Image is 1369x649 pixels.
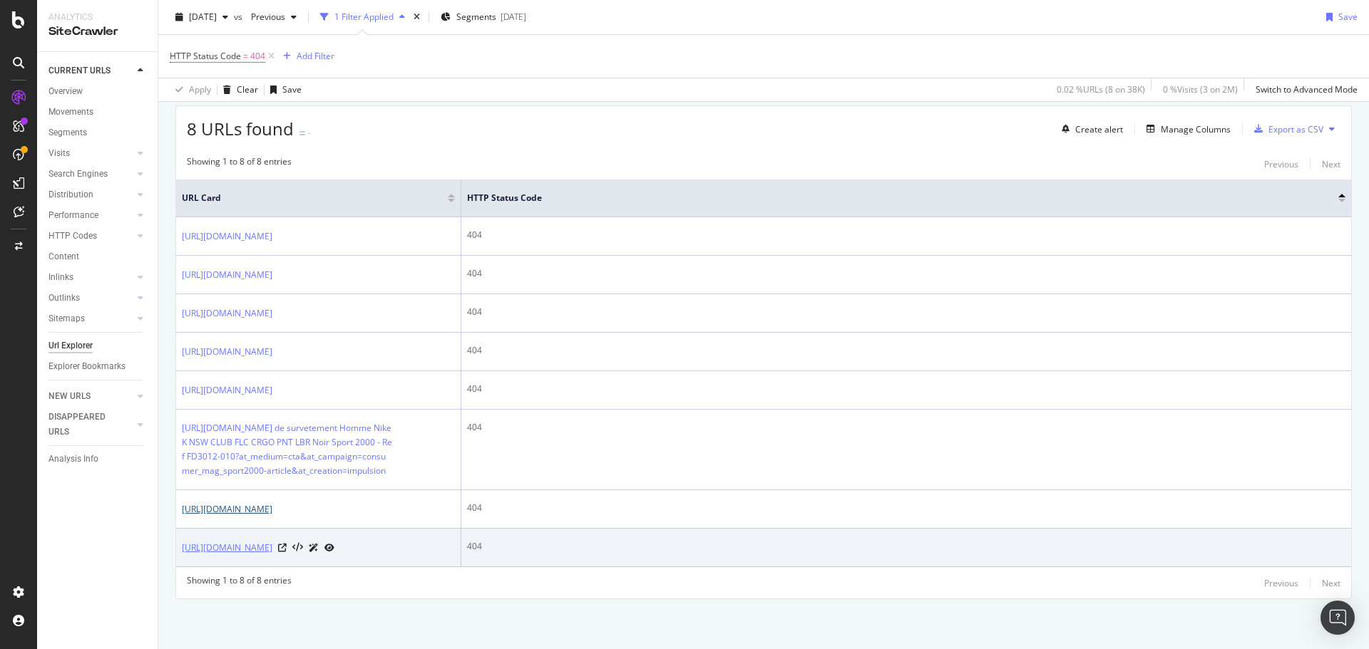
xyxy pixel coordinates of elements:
div: 404 [467,344,1345,357]
div: 404 [467,383,1345,395]
a: Movements [48,105,148,120]
a: Performance [48,208,133,223]
div: Distribution [48,187,93,202]
button: Export as CSV [1248,118,1323,140]
div: 1 Filter Applied [334,11,394,23]
button: Previous [245,6,302,28]
div: 404 [467,502,1345,514]
div: 404 [467,421,1345,434]
div: Apply [189,83,211,95]
a: DISAPPEARED URLS [48,410,133,440]
a: Segments [48,125,148,140]
div: Overview [48,84,83,99]
div: Sitemaps [48,311,85,326]
div: Create alert [1075,123,1123,135]
div: Clear [237,83,258,95]
button: Next [1322,574,1340,591]
a: Outlinks [48,291,133,306]
button: Save [265,78,302,101]
div: 404 [467,306,1345,318]
div: Previous [1264,577,1298,589]
div: Inlinks [48,270,73,285]
a: Inlinks [48,270,133,285]
div: 404 [467,267,1345,280]
a: Sitemaps [48,311,133,326]
button: Add Filter [277,48,334,65]
div: Previous [1264,158,1298,170]
a: Analysis Info [48,452,148,467]
img: Equal [299,131,305,135]
div: HTTP Codes [48,229,97,244]
a: Visits [48,146,133,161]
button: Apply [170,78,211,101]
div: Analytics [48,11,146,24]
div: Search Engines [48,167,108,182]
a: [URL][DOMAIN_NAME] [182,502,272,516]
a: Visit Online Page [278,544,287,552]
a: Explorer Bookmarks [48,359,148,374]
span: 404 [250,46,265,66]
div: Performance [48,208,98,223]
div: DISAPPEARED URLS [48,410,121,440]
a: Url Explorer [48,338,148,353]
a: [URL][DOMAIN_NAME] de survetement Homme Nike K NSW CLUB FLC CRGO PNT LBR Noir Sport 2000 - Ref FD... [182,421,393,478]
div: Save [282,83,302,95]
div: Movements [48,105,93,120]
div: CURRENT URLS [48,63,111,78]
button: Save [1321,6,1358,28]
a: AI Url Details [309,540,319,555]
a: NEW URLS [48,389,133,404]
div: [DATE] [501,11,526,23]
div: 0.02 % URLs ( 8 on 38K ) [1057,83,1145,95]
div: Showing 1 to 8 of 8 entries [187,155,292,172]
div: Save [1338,11,1358,23]
span: 2025 Aug. 24th [189,11,217,23]
button: Create alert [1056,118,1123,140]
a: Overview [48,84,148,99]
a: [URL][DOMAIN_NAME] [182,268,272,282]
a: [URL][DOMAIN_NAME] [182,345,272,359]
div: Content [48,249,79,264]
button: [DATE] [170,6,234,28]
span: = [243,50,248,62]
span: Previous [245,11,285,23]
button: View HTML Source [292,543,303,553]
div: Next [1322,158,1340,170]
div: 404 [467,229,1345,242]
span: 8 URLs found [187,117,294,140]
div: SiteCrawler [48,24,146,40]
div: Add Filter [297,50,334,62]
button: Next [1322,155,1340,172]
a: [URL][DOMAIN_NAME] [182,383,272,398]
div: Next [1322,577,1340,589]
button: Segments[DATE] [435,6,532,28]
button: Clear [217,78,258,101]
div: 0 % Visits ( 3 on 2M ) [1163,83,1238,95]
span: vs [234,11,245,23]
div: Switch to Advanced Mode [1256,83,1358,95]
div: - [308,127,311,139]
div: 404 [467,540,1345,553]
a: Search Engines [48,167,133,182]
div: Url Explorer [48,338,93,353]
a: [URL][DOMAIN_NAME] [182,541,272,555]
a: Content [48,249,148,264]
button: Previous [1264,574,1298,591]
div: Analysis Info [48,452,98,467]
a: [URL][DOMAIN_NAME] [182,229,272,244]
div: times [411,10,423,24]
button: Switch to Advanced Mode [1250,78,1358,101]
div: Explorer Bookmarks [48,359,125,374]
div: NEW URLS [48,389,91,404]
div: Visits [48,146,70,161]
a: CURRENT URLS [48,63,133,78]
div: Manage Columns [1161,123,1231,135]
span: HTTP Status Code [467,192,1317,204]
div: Export as CSV [1268,123,1323,135]
button: Previous [1264,155,1298,172]
a: HTTP Codes [48,229,133,244]
div: Open Intercom Messenger [1321,601,1355,635]
div: Outlinks [48,291,80,306]
div: Segments [48,125,87,140]
button: Manage Columns [1141,120,1231,137]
